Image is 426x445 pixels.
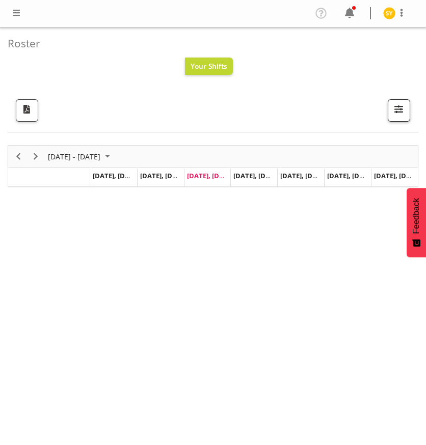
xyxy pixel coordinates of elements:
[46,150,115,163] button: August 2025
[187,171,233,180] span: [DATE], [DATE]
[327,171,374,180] span: [DATE], [DATE]
[47,150,101,163] span: [DATE] - [DATE]
[412,198,421,234] span: Feedback
[16,99,38,122] button: Download a PDF of the roster according to the set date range.
[140,171,187,180] span: [DATE], [DATE]
[10,146,27,167] div: previous period
[93,171,139,180] span: [DATE], [DATE]
[27,146,44,167] div: next period
[44,146,116,167] div: August 18 - 24, 2025
[185,58,233,75] button: Your Shifts
[383,7,395,19] img: seon-young-belding8911.jpg
[374,171,420,180] span: [DATE], [DATE]
[8,38,410,49] h4: Roster
[280,171,327,180] span: [DATE], [DATE]
[233,171,280,180] span: [DATE], [DATE]
[407,188,426,257] button: Feedback - Show survey
[191,61,227,71] span: Your Shifts
[29,150,43,163] button: Next
[388,99,410,122] button: Filter Shifts
[8,145,418,187] div: Timeline Week of August 20, 2025
[12,150,25,163] button: Previous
